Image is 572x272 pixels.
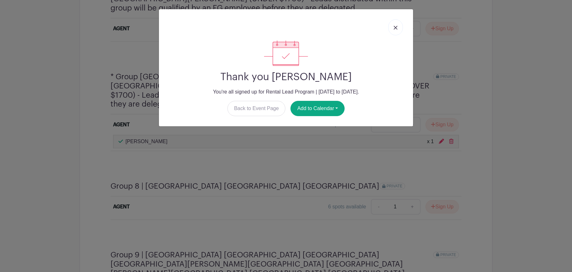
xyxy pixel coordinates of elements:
img: close_button-5f87c8562297e5c2d7936805f587ecaba9071eb48480494691a3f1689db116b3.svg [394,26,397,30]
a: Back to Event Page [227,101,286,116]
button: Add to Calendar [290,101,345,116]
p: You're all signed up for Rental Lead Program | [DATE] to [DATE]. [164,88,408,96]
img: signup_complete-c468d5dda3e2740ee63a24cb0ba0d3ce5d8a4ecd24259e683200fb1569d990c8.svg [264,40,308,66]
h2: Thank you [PERSON_NAME] [164,71,408,83]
